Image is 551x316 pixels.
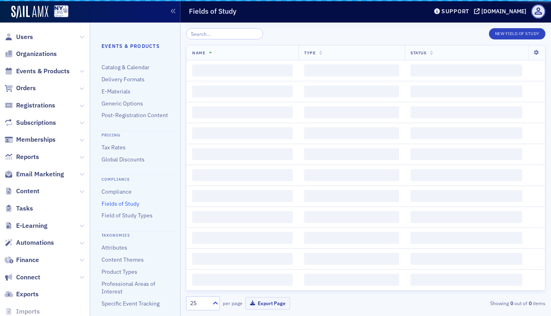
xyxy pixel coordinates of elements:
[4,118,56,127] a: Subscriptions
[4,50,57,58] a: Organizations
[4,238,54,247] a: Automations
[489,28,545,39] button: New Field of Study
[101,42,169,50] h4: Events & Products
[101,188,132,195] a: Compliance
[410,50,426,56] span: Status
[101,244,127,251] a: Attributes
[54,5,68,18] img: SailAMX
[101,76,145,83] a: Delivery Formats
[101,256,144,263] a: Content Themes
[16,135,56,144] span: Memberships
[101,212,153,219] a: Field of Study Types
[96,231,174,239] h4: Taxonomies
[304,232,399,244] span: ‌
[16,101,55,110] span: Registrations
[304,106,399,118] span: ‌
[441,8,469,15] div: Support
[16,204,33,213] span: Tasks
[16,221,48,230] span: E-Learning
[4,187,39,196] a: Content
[192,169,293,181] span: ‌
[192,127,293,139] span: ‌
[4,221,48,230] a: E-Learning
[304,169,399,181] span: ‌
[410,85,522,97] span: ‌
[190,299,208,308] div: 25
[410,148,522,160] span: ‌
[410,64,522,76] span: ‌
[245,297,290,310] button: Export Page
[11,6,48,19] img: SailAMX
[4,153,39,161] a: Reports
[489,29,545,37] a: New Field of Study
[101,300,159,307] a: Specific Event Tracking
[410,127,522,139] span: ‌
[192,148,293,160] span: ‌
[96,131,174,138] h4: Pricing
[4,307,40,316] a: Imports
[16,187,39,196] span: Content
[410,211,522,223] span: ‌
[101,144,126,151] a: Tax Rates
[16,50,57,58] span: Organizations
[4,256,39,264] a: Finance
[192,190,293,202] span: ‌
[410,232,522,244] span: ‌
[410,274,522,286] span: ‌
[16,238,54,247] span: Automations
[4,33,33,41] a: Users
[4,170,64,179] a: Email Marketing
[16,307,40,316] span: Imports
[4,135,56,144] a: Memberships
[431,299,545,307] div: Showing out of items
[16,153,39,161] span: Reports
[410,106,522,118] span: ‌
[192,253,293,265] span: ‌
[474,8,529,14] button: [DOMAIN_NAME]
[16,33,33,41] span: Users
[101,156,145,163] a: Global Discounts
[101,280,155,295] a: Professional Areas of Interest
[527,299,533,307] strong: 0
[101,200,139,207] a: Fields of Study
[304,253,399,265] span: ‌
[4,204,33,213] a: Tasks
[186,28,263,39] input: Search…
[101,100,143,107] a: Generic Options
[192,106,293,118] span: ‌
[192,64,293,76] span: ‌
[101,112,168,119] a: Post-Registration Content
[192,274,293,286] span: ‌
[16,290,39,299] span: Exports
[4,290,39,299] a: Exports
[16,84,36,93] span: Orders
[304,85,399,97] span: ‌
[16,256,39,264] span: Finance
[16,273,40,282] span: Connect
[4,84,36,93] a: Orders
[410,253,522,265] span: ‌
[96,175,174,182] h4: Compliance
[101,88,130,95] a: E-Materials
[4,67,70,76] a: Events & Products
[16,118,56,127] span: Subscriptions
[481,8,526,15] div: [DOMAIN_NAME]
[189,6,236,16] h1: Fields of Study
[410,190,522,202] span: ‌
[48,5,68,19] a: View Homepage
[192,50,205,56] span: Name
[192,85,293,97] span: ‌
[16,67,70,76] span: Events & Products
[192,211,293,223] span: ‌
[192,232,293,244] span: ‌
[509,299,514,307] strong: 0
[304,211,399,223] span: ‌
[531,4,545,19] span: Profile
[304,274,399,286] span: ‌
[304,50,315,56] span: Type
[304,190,399,202] span: ‌
[410,169,522,181] span: ‌
[223,299,242,307] label: per page
[101,64,149,71] a: Catalog & Calendar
